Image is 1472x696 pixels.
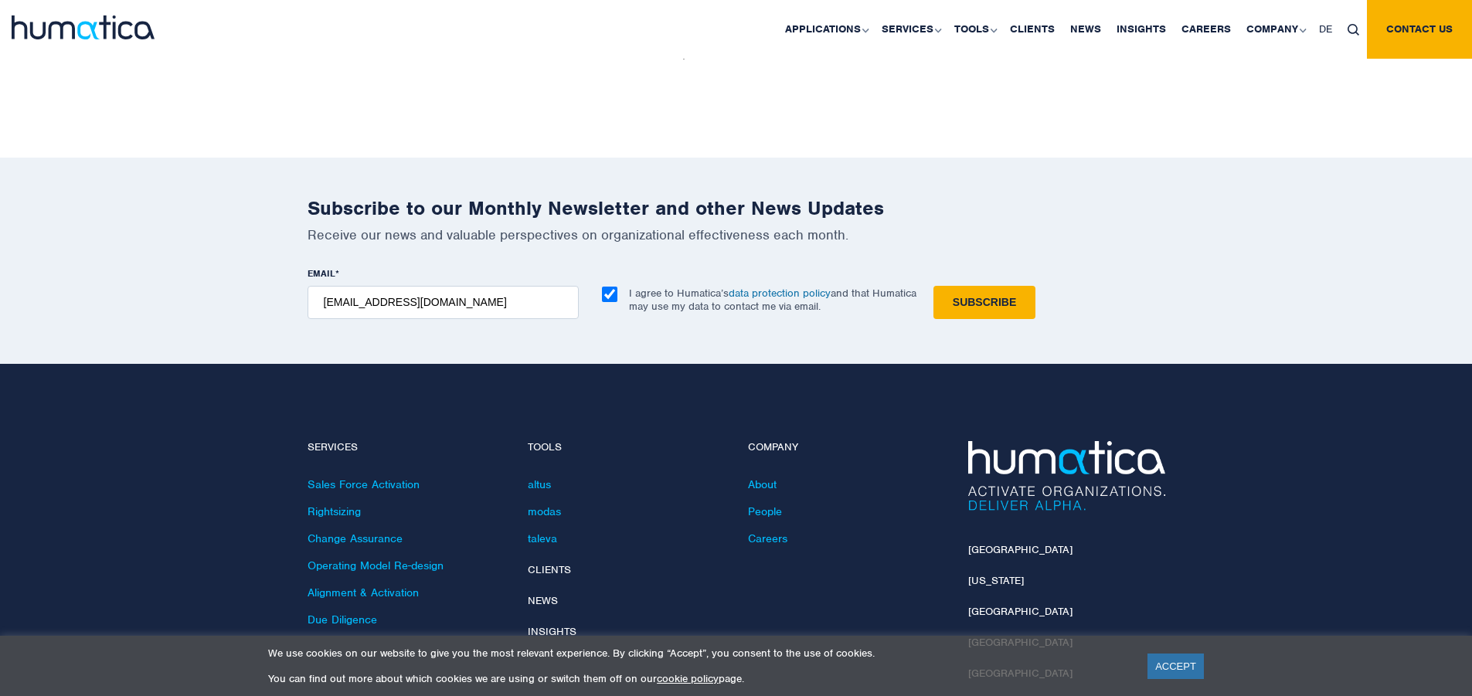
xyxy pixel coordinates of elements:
[528,504,561,518] a: modas
[308,226,1165,243] p: Receive our news and valuable perspectives on organizational effectiveness each month.
[602,287,617,302] input: I agree to Humatica’sdata protection policyand that Humatica may use my data to contact me via em...
[748,531,787,545] a: Careers
[308,586,419,599] a: Alignment & Activation
[729,287,831,300] a: data protection policy
[308,531,403,545] a: Change Assurance
[1147,654,1204,679] a: ACCEPT
[268,672,1128,685] p: You can find out more about which cookies we are using or switch them off on our page.
[968,543,1073,556] a: [GEOGRAPHIC_DATA]
[308,441,505,454] h4: Services
[528,625,576,638] a: Insights
[268,647,1128,660] p: We use cookies on our website to give you the most relevant experience. By clicking “Accept”, you...
[528,594,558,607] a: News
[748,504,782,518] a: People
[528,563,571,576] a: Clients
[748,441,945,454] h4: Company
[308,286,579,319] input: name@company.com
[748,477,777,491] a: About
[629,287,916,313] p: I agree to Humatica’s and that Humatica may use my data to contact me via email.
[1319,22,1332,36] span: DE
[308,267,335,280] span: EMAIL
[968,605,1073,618] a: [GEOGRAPHIC_DATA]
[933,286,1035,319] input: Subscribe
[657,672,719,685] a: cookie policy
[528,441,725,454] h4: Tools
[12,15,155,39] img: logo
[1348,24,1359,36] img: search_icon
[308,477,420,491] a: Sales Force Activation
[308,504,361,518] a: Rightsizing
[308,613,377,626] a: Due Diligence
[528,477,551,491] a: altus
[308,558,444,572] a: Operating Model Re-design
[308,196,1165,220] h2: Subscribe to our Monthly Newsletter and other News Updates
[968,574,1024,587] a: [US_STATE]
[528,531,557,545] a: taleva
[968,441,1165,511] img: Humatica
